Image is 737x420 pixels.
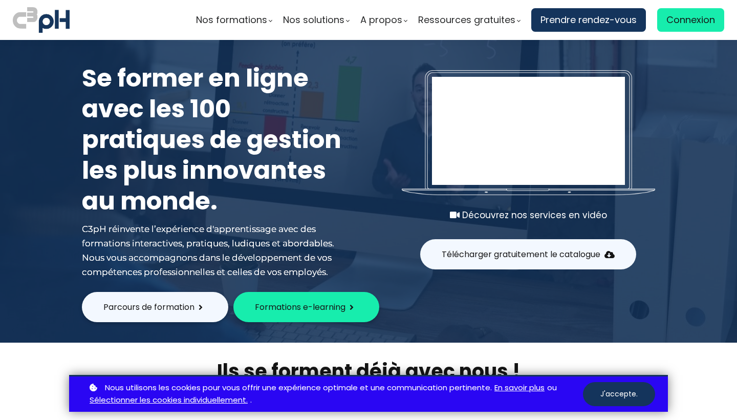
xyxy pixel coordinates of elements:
[540,12,637,28] span: Prendre rendez-vous
[420,239,636,269] button: Télécharger gratuitement le catalogue
[103,301,194,313] span: Parcours de formation
[13,5,70,35] img: logo C3PH
[402,208,655,222] div: Découvrez nos services en vidéo
[494,382,545,394] a: En savoir plus
[87,382,583,407] p: ou .
[657,8,724,32] a: Connexion
[442,248,600,261] span: Télécharger gratuitement le catalogue
[583,382,655,406] button: J'accepte.
[82,292,228,322] button: Parcours de formation
[531,8,646,32] a: Prendre rendez-vous
[105,382,492,394] span: Nous utilisons les cookies pour vous offrir une expérience optimale et une communication pertinente.
[418,12,515,28] span: Ressources gratuites
[283,12,344,28] span: Nos solutions
[196,12,267,28] span: Nos formations
[82,222,348,279] div: C3pH réinvente l’expérience d'apprentissage avec des formations interactives, pratiques, ludiques...
[233,292,379,322] button: Formations e-learning
[69,358,668,384] h2: Ils se forment déjà avec nous !
[90,394,248,407] a: Sélectionner les cookies individuellement.
[255,301,345,313] span: Formations e-learning
[666,12,715,28] span: Connexion
[82,63,348,217] h1: Se former en ligne avec les 100 pratiques de gestion les plus innovantes au monde.
[360,12,402,28] span: A propos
